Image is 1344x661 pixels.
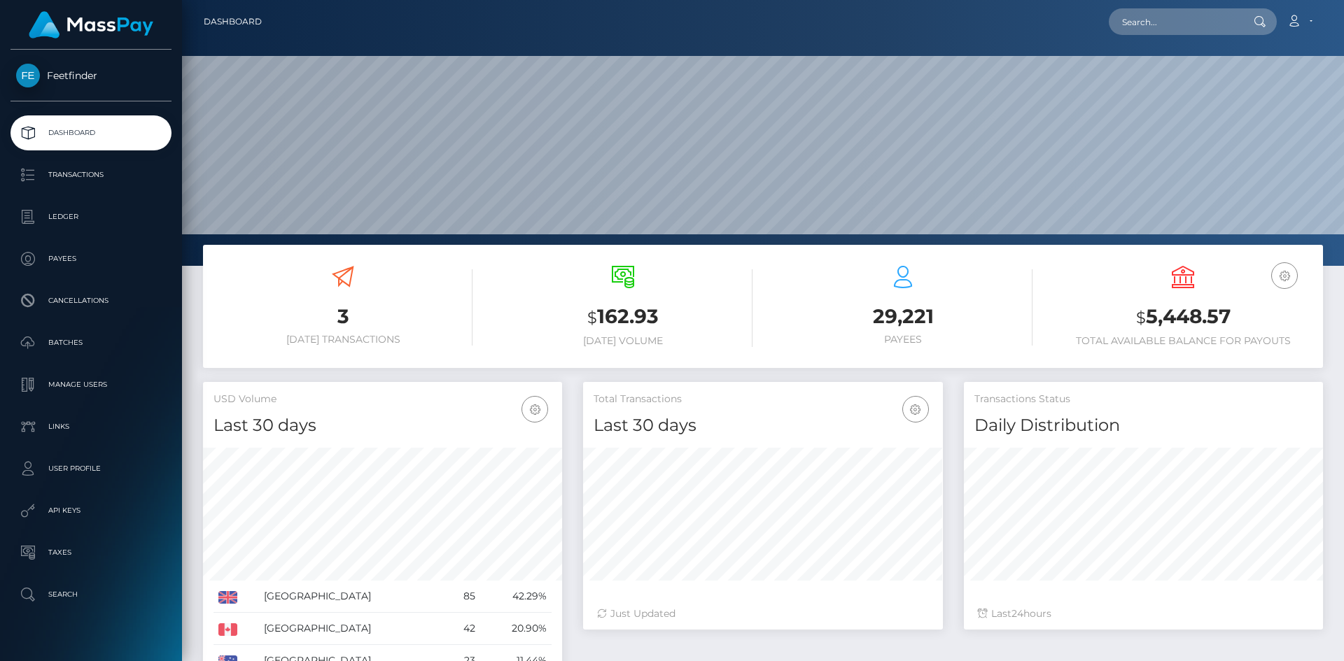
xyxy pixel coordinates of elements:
a: User Profile [10,451,171,486]
h6: Total Available Balance for Payouts [1053,335,1312,347]
p: Batches [16,332,166,353]
a: Search [10,577,171,612]
td: 42.29% [480,581,552,613]
small: $ [587,308,597,327]
td: 85 [446,581,480,613]
h5: Total Transactions [594,392,932,406]
h4: Last 30 days [213,413,552,438]
small: $ [1136,308,1146,327]
p: Cancellations [16,290,166,311]
p: Ledger [16,206,166,227]
td: [GEOGRAPHIC_DATA] [259,581,445,613]
h4: Daily Distribution [974,413,1312,438]
a: Links [10,409,171,444]
img: GB.png [218,591,237,604]
input: Search... [1109,8,1240,35]
p: Links [16,416,166,437]
h6: Payees [773,334,1032,346]
p: Taxes [16,542,166,563]
img: CA.png [218,623,237,636]
p: User Profile [16,458,166,479]
img: MassPay Logo [29,11,153,38]
h3: 162.93 [493,303,752,332]
td: 20.90% [480,613,552,645]
h6: [DATE] Transactions [213,334,472,346]
h3: 29,221 [773,303,1032,330]
a: Manage Users [10,367,171,402]
p: Dashboard [16,122,166,143]
a: Transactions [10,157,171,192]
h3: 3 [213,303,472,330]
a: Dashboard [204,7,262,36]
a: Batches [10,325,171,360]
a: Taxes [10,535,171,570]
a: API Keys [10,493,171,528]
h5: USD Volume [213,392,552,406]
p: Manage Users [16,374,166,395]
div: Just Updated [597,606,928,621]
h3: 5,448.57 [1053,303,1312,332]
p: Transactions [16,164,166,185]
a: Dashboard [10,115,171,150]
p: Payees [16,248,166,269]
span: Feetfinder [10,69,171,82]
td: 42 [446,613,480,645]
a: Ledger [10,199,171,234]
h4: Last 30 days [594,413,932,438]
img: Feetfinder [16,64,40,87]
h6: [DATE] Volume [493,335,752,347]
div: Last hours [978,606,1309,621]
p: API Keys [16,500,166,521]
a: Payees [10,241,171,276]
span: 24 [1011,607,1023,620]
h5: Transactions Status [974,392,1312,406]
td: [GEOGRAPHIC_DATA] [259,613,445,645]
p: Search [16,584,166,605]
a: Cancellations [10,283,171,318]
